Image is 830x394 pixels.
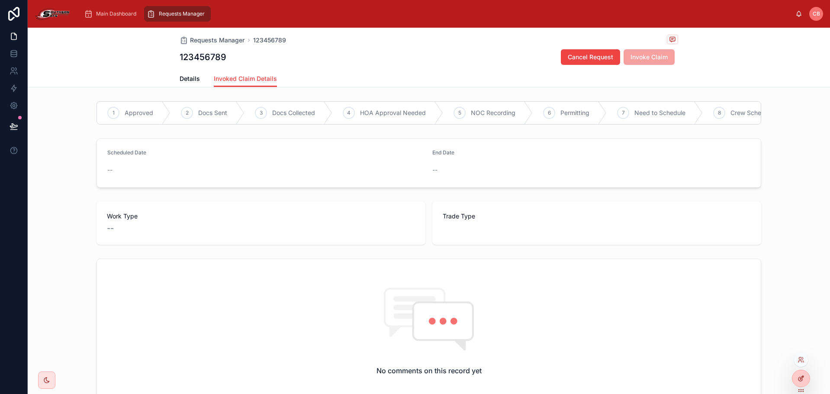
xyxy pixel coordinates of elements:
span: Permitting [560,109,589,117]
span: 7 [622,109,625,116]
span: -- [107,166,113,174]
span: Need to Schedule [634,109,685,117]
img: App logo [35,7,70,21]
span: End Date [432,149,454,156]
a: 123456789 [253,36,286,45]
span: Work Type [107,212,415,221]
a: Details [180,71,200,88]
span: 1 [113,109,115,116]
span: Main Dashboard [96,10,136,17]
span: Docs Sent [198,109,227,117]
a: Requests Manager [180,36,244,45]
a: Requests Manager [144,6,211,22]
span: -- [107,222,114,234]
span: 2 [186,109,189,116]
span: Requests Manager [159,10,205,17]
span: HOA Approval Needed [360,109,426,117]
a: Main Dashboard [81,6,142,22]
span: NOC Recording [471,109,515,117]
span: Crew Scheduled [730,109,777,117]
div: scrollable content [77,4,795,23]
span: 4 [347,109,351,116]
a: Invoked Claim Details [214,71,277,87]
span: Cancel Request [568,53,613,61]
span: 8 [718,109,721,116]
h2: No comments on this record yet [376,365,482,376]
h1: 123456789 [180,51,226,63]
span: Details [180,74,200,83]
span: 3 [260,109,263,116]
span: -- [432,166,438,174]
span: Trade Type [443,212,751,221]
span: Docs Collected [272,109,315,117]
span: 6 [548,109,551,116]
span: 5 [458,109,461,116]
span: Invoked Claim Details [214,74,277,83]
span: Scheduled Date [107,149,146,156]
span: CB [813,10,820,17]
button: Cancel Request [561,49,620,65]
span: Requests Manager [190,36,244,45]
span: Approved [125,109,153,117]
